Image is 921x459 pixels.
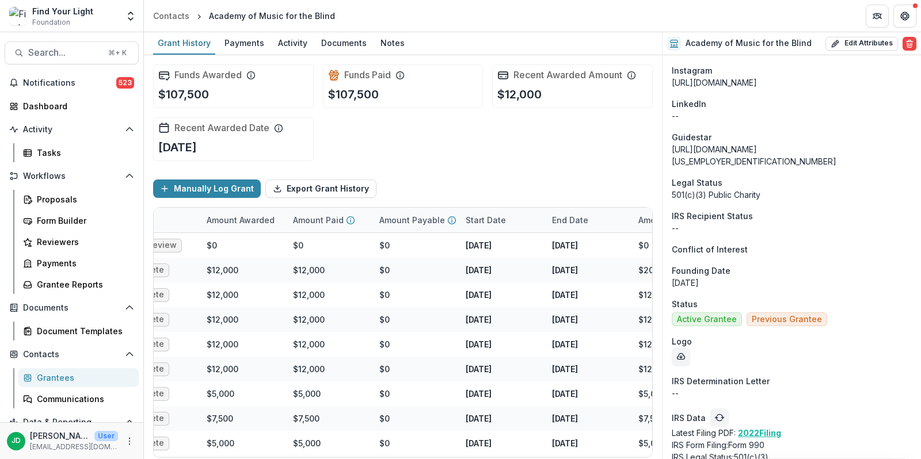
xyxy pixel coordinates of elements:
[5,299,139,317] button: Open Documents
[638,412,665,424] div: $7,500
[18,368,139,387] a: Grantees
[638,289,670,301] div: $12,000
[23,171,120,181] span: Workflows
[317,32,371,55] a: Documents
[379,412,390,424] div: $0
[5,120,139,139] button: Open Activity
[552,313,578,326] p: [DATE]
[200,208,286,232] div: Amount Awarded
[106,47,129,59] div: ⌘ + K
[293,239,303,251] div: $0
[672,265,730,277] span: Founding Date
[23,303,120,313] span: Documents
[638,388,666,400] div: $5,000
[631,214,722,226] div: Amount Requested
[37,372,130,384] div: Grantees
[200,214,281,226] div: Amount Awarded
[18,322,139,341] a: Document Templates
[631,208,747,232] div: Amount Requested
[123,434,136,448] button: More
[466,437,492,449] p: [DATE]
[23,100,130,112] div: Dashboard
[638,437,666,449] div: $5,000
[37,325,130,337] div: Document Templates
[552,264,578,276] p: [DATE]
[293,363,325,375] div: $12,000
[207,412,233,424] div: $7,500
[672,298,698,310] span: Status
[893,5,916,28] button: Get Help
[273,35,312,51] div: Activity
[220,32,269,55] a: Payments
[30,430,90,442] p: [PERSON_NAME]
[459,208,545,232] div: Start Date
[866,5,889,28] button: Partners
[158,139,197,156] p: [DATE]
[23,350,120,359] span: Contacts
[207,239,217,251] div: $0
[545,214,595,226] div: End Date
[638,239,649,251] div: $0
[672,131,711,143] span: Guidestar
[672,98,706,110] span: LinkedIn
[207,388,234,400] div: $5,000
[552,388,578,400] p: [DATE]
[116,77,134,89] span: 523
[752,315,822,324] span: Previous Grantee
[466,313,492,326] p: [DATE]
[207,437,234,449] div: $5,000
[23,418,120,427] span: Data & Reporting
[293,338,325,350] div: $12,000
[28,47,101,58] span: Search...
[9,7,28,25] img: Find Your Light
[12,437,21,445] div: Jeffrey Dollinger
[552,239,578,251] p: [DATE]
[466,289,492,301] p: [DATE]
[18,190,139,209] a: Proposals
[672,189,912,201] div: 501(c)(3) Public Charity
[672,347,690,366] button: download-entity-logo
[738,428,781,438] a: 2022Filing
[207,264,238,276] div: $12,000
[672,439,912,451] p: IRS Form Filing: Form 990
[18,232,139,251] a: Reviewers
[153,35,215,51] div: Grant History
[903,37,916,51] button: Delete
[30,442,118,452] p: [EMAIL_ADDRESS][DOMAIN_NAME]
[638,264,672,276] div: $20,000
[466,412,492,424] p: [DATE]
[293,313,325,326] div: $12,000
[372,208,459,232] div: Amount Payable
[672,335,692,347] span: Logo
[672,412,706,424] p: IRS Data
[545,208,631,232] div: End Date
[672,243,748,255] span: Conflict of Interest
[23,78,116,88] span: Notifications
[293,264,325,276] div: $12,000
[379,388,390,400] div: $0
[293,412,319,424] div: $7,500
[376,35,409,51] div: Notes
[153,32,215,55] a: Grant History
[379,264,390,276] div: $0
[18,389,139,408] a: Communications
[149,7,194,24] a: Contacts
[328,86,379,103] p: $107,500
[459,214,513,226] div: Start Date
[552,338,578,350] p: [DATE]
[672,177,722,189] span: Legal Status
[37,278,130,290] div: Grantee Reports
[265,179,376,198] button: Export Grant History
[209,10,335,22] div: Academy of Music for the Blind
[293,437,321,449] div: $5,000
[638,313,670,326] div: $12,000
[317,35,371,51] div: Documents
[220,35,269,51] div: Payments
[672,76,912,89] div: [URL][DOMAIN_NAME]
[497,86,542,103] p: $12,000
[286,208,372,232] div: Amount Paid
[672,375,770,387] span: IRS Determination Letter
[37,236,130,248] div: Reviewers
